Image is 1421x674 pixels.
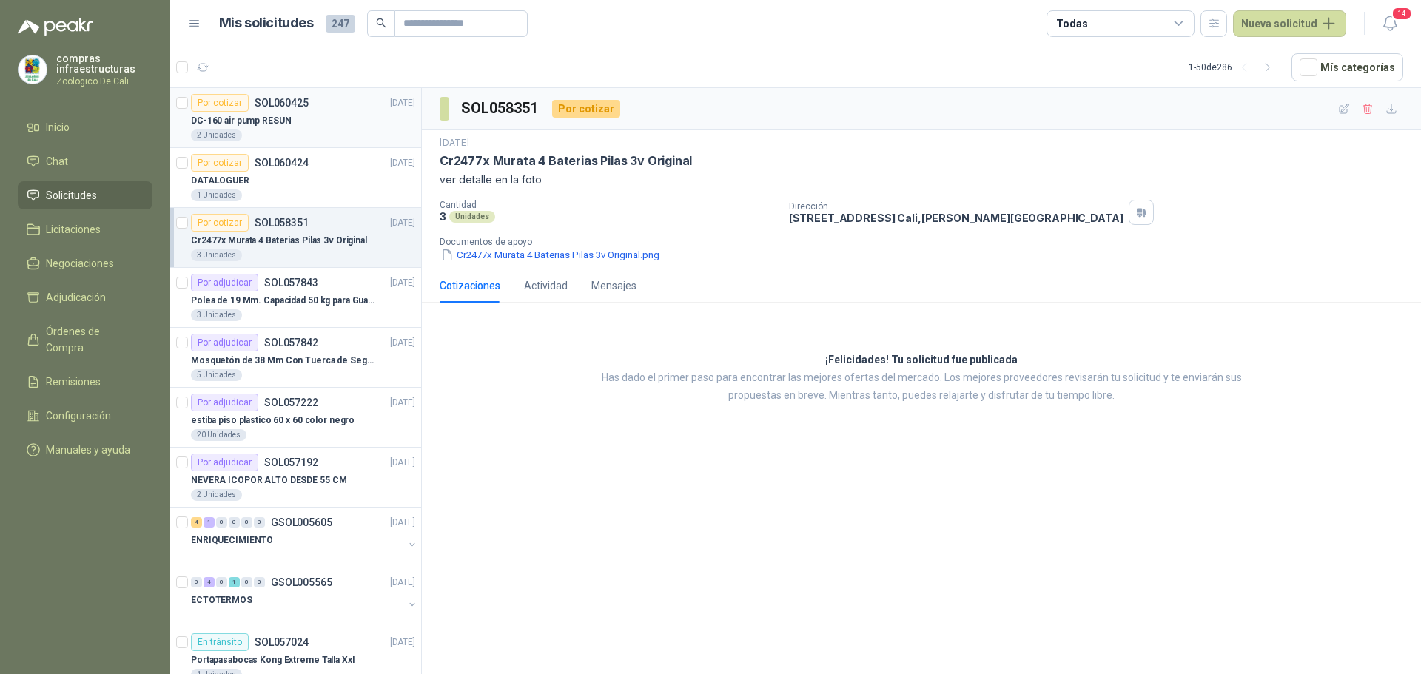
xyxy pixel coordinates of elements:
[255,218,309,228] p: SOL058351
[46,442,130,458] span: Manuales y ayuda
[326,15,355,33] span: 247
[46,323,138,356] span: Órdenes de Compra
[18,18,93,36] img: Logo peakr
[191,633,249,651] div: En tránsito
[264,397,318,408] p: SOL057222
[1377,10,1403,37] button: 14
[170,328,421,388] a: Por adjudicarSOL057842[DATE] Mosquetón de 38 Mm Con Tuerca de Seguridad. Carga 100 kg5 Unidades
[191,429,246,441] div: 20 Unidades
[524,277,568,294] div: Actividad
[390,216,415,230] p: [DATE]
[46,255,114,272] span: Negociaciones
[18,249,152,277] a: Negociaciones
[191,189,242,201] div: 1 Unidades
[216,517,227,528] div: 0
[825,351,1018,369] h3: ¡Felicidades! Tu solicitud fue publicada
[191,234,367,248] p: Cr2477x Murata 4 Baterias Pilas 3v Original
[440,237,1415,247] p: Documentos de apoyo
[390,516,415,530] p: [DATE]
[264,277,318,288] p: SOL057843
[191,454,258,471] div: Por adjudicar
[19,55,47,84] img: Company Logo
[440,210,446,223] p: 3
[1189,55,1280,79] div: 1 - 50 de 286
[581,369,1262,405] p: Has dado el primer paso para encontrar las mejores ofertas del mercado. Los mejores proveedores r...
[191,577,202,587] div: 0
[440,136,469,150] p: [DATE]
[552,100,620,118] div: Por cotizar
[390,156,415,170] p: [DATE]
[216,577,227,587] div: 0
[191,369,242,381] div: 5 Unidades
[191,489,242,501] div: 2 Unidades
[591,277,636,294] div: Mensajes
[264,457,318,468] p: SOL057192
[271,577,332,587] p: GSOL005565
[390,456,415,470] p: [DATE]
[191,94,249,112] div: Por cotizar
[254,577,265,587] div: 0
[191,249,242,261] div: 3 Unidades
[390,336,415,350] p: [DATE]
[191,294,375,308] p: Polea de 19 Mm. Capacidad 50 kg para Guaya. Cable O [GEOGRAPHIC_DATA]
[191,274,258,291] div: Por adjudicar
[191,593,252,607] p: ECTOTERMOS
[18,283,152,311] a: Adjudicación
[18,368,152,396] a: Remisiones
[449,211,495,223] div: Unidades
[789,201,1123,212] p: Dirección
[789,212,1123,224] p: [STREET_ADDRESS] Cali , [PERSON_NAME][GEOGRAPHIC_DATA]
[1233,10,1346,37] button: Nueva solicitud
[170,388,421,448] a: Por adjudicarSOL057222[DATE] estiba piso plastico 60 x 60 color negro20 Unidades
[271,517,332,528] p: GSOL005605
[440,172,1403,188] p: ver detalle en la foto
[46,374,101,390] span: Remisiones
[390,396,415,410] p: [DATE]
[18,402,152,430] a: Configuración
[204,517,215,528] div: 1
[264,337,318,348] p: SOL057842
[461,97,540,120] h3: SOL058351
[440,247,661,263] button: Cr2477x Murata 4 Baterias Pilas 3v Original.png
[46,187,97,203] span: Solicitudes
[18,215,152,243] a: Licitaciones
[254,517,265,528] div: 0
[219,13,314,34] h1: Mis solicitudes
[255,98,309,108] p: SOL060425
[170,448,421,508] a: Por adjudicarSOL057192[DATE] NEVERA ICOPOR ALTO DESDE 55 CM2 Unidades
[440,200,777,210] p: Cantidad
[46,408,111,424] span: Configuración
[1056,16,1087,32] div: Todas
[191,174,249,188] p: DATALOGUER
[191,394,258,411] div: Por adjudicar
[191,354,375,368] p: Mosquetón de 38 Mm Con Tuerca de Seguridad. Carga 100 kg
[229,517,240,528] div: 0
[1391,7,1412,21] span: 14
[191,114,291,128] p: DC-160 air pump RESUN
[390,276,415,290] p: [DATE]
[390,636,415,650] p: [DATE]
[440,153,692,169] p: Cr2477x Murata 4 Baterias Pilas 3v Original
[46,119,70,135] span: Inicio
[56,77,152,86] p: Zoologico De Cali
[390,576,415,590] p: [DATE]
[255,158,309,168] p: SOL060424
[18,436,152,464] a: Manuales y ayuda
[18,181,152,209] a: Solicitudes
[390,96,415,110] p: [DATE]
[191,214,249,232] div: Por cotizar
[376,18,386,28] span: search
[18,113,152,141] a: Inicio
[18,317,152,362] a: Órdenes de Compra
[46,221,101,237] span: Licitaciones
[255,637,309,647] p: SOL057024
[170,208,421,268] a: Por cotizarSOL058351[DATE] Cr2477x Murata 4 Baterias Pilas 3v Original3 Unidades
[191,573,418,621] a: 0 4 0 1 0 0 GSOL005565[DATE] ECTOTERMOS
[191,309,242,321] div: 3 Unidades
[191,474,346,488] p: NEVERA ICOPOR ALTO DESDE 55 CM
[241,517,252,528] div: 0
[56,53,152,74] p: compras infraestructuras
[1291,53,1403,81] button: Mís categorías
[191,653,355,667] p: Portapasabocas Kong Extreme Talla Xxl
[191,334,258,351] div: Por adjudicar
